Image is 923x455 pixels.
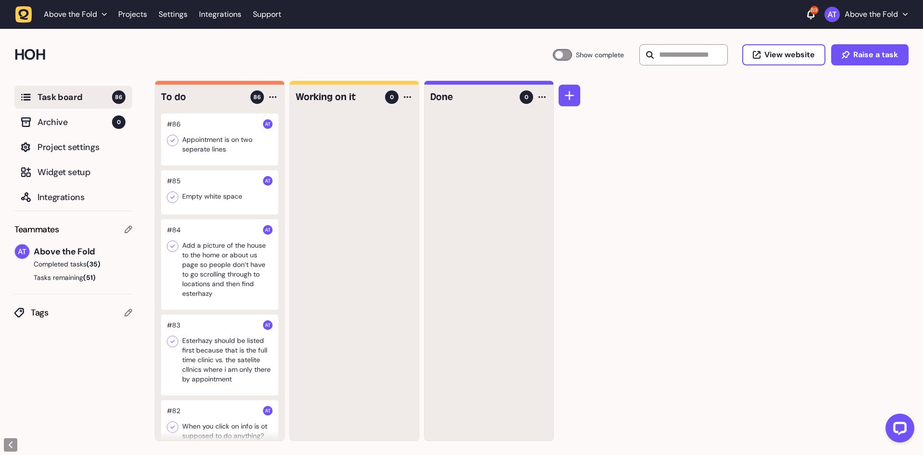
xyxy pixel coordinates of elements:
[296,90,378,104] h4: Working on it
[824,7,908,22] button: Above the Fold
[263,406,273,416] img: Above the Fold
[87,260,100,268] span: (35)
[764,51,815,59] span: View website
[199,6,241,23] a: Integrations
[845,10,898,19] p: Above the Fold
[253,93,261,101] span: 86
[34,245,132,258] span: Above the Fold
[118,6,147,23] a: Projects
[112,115,125,129] span: 0
[31,306,125,319] span: Tags
[14,111,132,134] button: Archive0
[112,90,125,104] span: 86
[390,93,394,101] span: 0
[14,259,125,269] button: Completed tasks(35)
[14,86,132,109] button: Task board86
[15,6,112,23] button: Above the Fold
[37,165,125,179] span: Widget setup
[37,190,125,204] span: Integrations
[810,6,819,14] div: 89
[831,44,909,65] button: Raise a task
[263,119,273,129] img: Above the Fold
[576,49,624,61] span: Show complete
[263,176,273,186] img: Above the Fold
[878,410,918,450] iframe: LiveChat chat widget
[430,90,513,104] h4: Done
[37,90,112,104] span: Task board
[14,186,132,209] button: Integrations
[263,225,273,235] img: Above the Fold
[159,6,187,23] a: Settings
[14,273,132,282] button: Tasks remaining(51)
[15,244,29,259] img: Above the Fold
[14,136,132,159] button: Project settings
[742,44,825,65] button: View website
[44,10,97,19] span: Above the Fold
[853,51,898,59] span: Raise a task
[824,7,840,22] img: Above the Fold
[83,273,96,282] span: (51)
[253,10,281,19] a: Support
[263,320,273,330] img: Above the Fold
[14,161,132,184] button: Widget setup
[14,223,59,236] span: Teammates
[524,93,528,101] span: 0
[14,43,553,66] h2: HOH
[37,140,125,154] span: Project settings
[37,115,112,129] span: Archive
[161,90,244,104] h4: To do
